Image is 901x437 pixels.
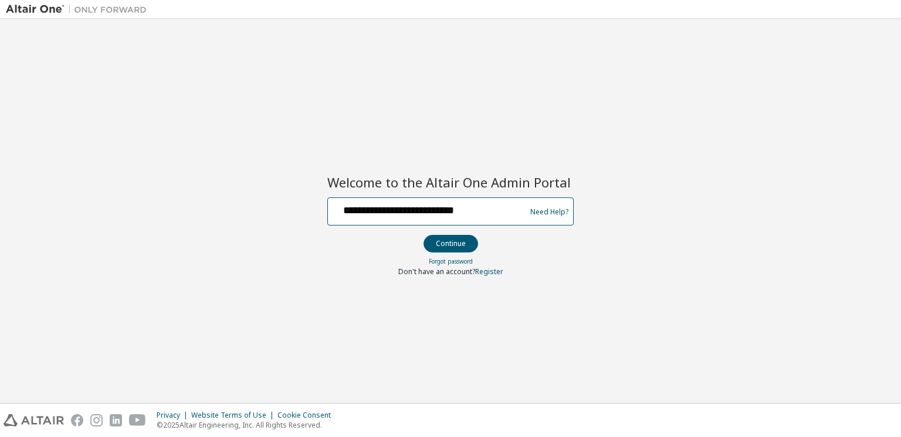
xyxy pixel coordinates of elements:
[429,257,473,265] a: Forgot password
[475,267,503,276] a: Register
[129,414,146,426] img: youtube.svg
[110,414,122,426] img: linkedin.svg
[157,420,338,430] p: © 2025 Altair Engineering, Inc. All Rights Reserved.
[4,414,64,426] img: altair_logo.svg
[191,411,277,420] div: Website Terms of Use
[6,4,153,15] img: Altair One
[71,414,83,426] img: facebook.svg
[327,174,574,190] h2: Welcome to the Altair One Admin Portal
[424,235,478,252] button: Continue
[157,411,191,420] div: Privacy
[90,414,103,426] img: instagram.svg
[398,267,475,276] span: Don't have an account?
[277,411,338,420] div: Cookie Consent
